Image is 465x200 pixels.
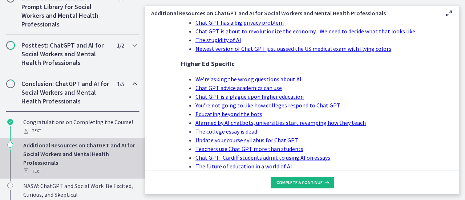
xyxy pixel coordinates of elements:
[21,41,110,67] h2: Posttest: ChatGPT and AI for Social Workers and Mental Health Professionals
[195,110,262,118] a: Educating beyond the bots
[195,75,302,83] a: We’re asking the wrong questions about AI
[117,41,124,50] span: 1 / 2
[271,177,334,188] button: Complete & continue
[23,126,137,135] div: Text
[195,36,241,44] a: The stupidity of AI
[21,79,110,106] h2: Conclusion: ChatGPT and AI for Social Workers and Mental Health Professionals
[23,167,137,176] div: Text
[195,45,391,52] a: Newest version of Chat GPT just passed the US medical exam with flying colors
[151,9,433,17] h3: Additional Resources on ChatGPT and AI for Social Workers and Mental Health Professionals
[195,128,257,135] a: The college essay is dead
[181,60,235,68] strong: Higher Ed Specific
[23,118,137,135] div: Congratulations on Completing the Course!
[195,19,284,26] a: Chat GPT has a big privacy problem
[195,154,330,161] a: Chat GPT: Cardiff students admit to using AI on essays
[276,180,323,185] span: Complete & continue
[195,145,303,152] a: Teachers use Chat GPT more than students
[195,136,298,144] a: Update your course syllabus for Chat GPT
[195,93,304,100] a: Chat GPT is a plague upon higher education
[195,119,366,126] a: Alarmed by AI chatbots, universities start revamping how they teach
[195,163,292,170] a: The future of education in a world of AI
[23,141,137,176] div: Additional Resources on ChatGPT and AI for Social Workers and Mental Health Professionals
[7,119,13,125] i: Completed
[195,84,282,91] a: Chat GPT advice academics can use
[117,79,124,88] span: 1 / 5
[195,28,416,35] a: Chat GPT is about to revolutionize the economy. We need to decide what that looks like.
[195,102,340,109] a: You’re not going to like how colleges respond to Chat GPT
